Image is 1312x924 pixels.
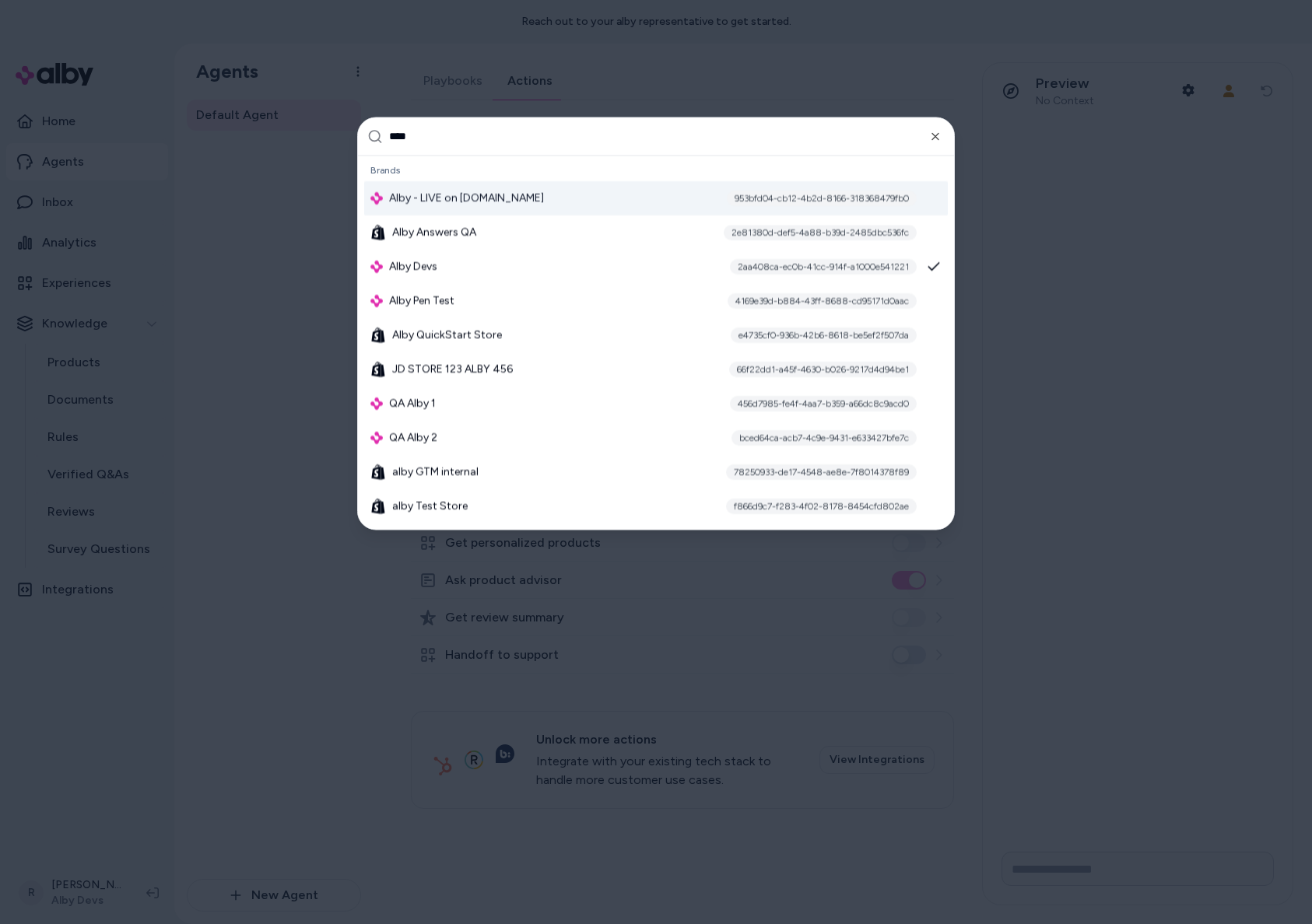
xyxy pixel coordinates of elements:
[730,258,917,274] div: 2aa408ca-ec0b-41cc-914f-a1000e541221
[370,397,383,409] img: alby Logo
[731,327,917,342] div: e4735cf0-936b-42b6-8618-be5ef2f507da
[392,464,479,479] span: alby GTM internal
[389,395,436,411] span: QA Alby 1
[727,190,917,205] div: 953bfd04-cb12-4b2d-8166-318368479fb0
[389,190,544,205] span: Alby - LIVE on [DOMAIN_NAME]
[731,429,917,445] div: bced64ca-acb7-4c9e-9431-e633427bfe7c
[392,498,468,513] span: alby Test Store
[389,258,437,274] span: Alby Devs
[730,395,917,411] div: 456d7985-fe4f-4aa7-b359-a66dc8c9acd0
[729,361,917,376] div: 66f22dd1-a45f-4630-b026-9217d4d94be1
[389,292,454,308] span: Alby Pen Test
[392,327,502,342] span: Alby QuickStart Store
[726,464,917,479] div: 78250933-de17-4548-ae8e-7f8014378f89
[724,224,917,240] div: 2e81380d-def5-4a88-b39d-2485dbc536fc
[370,294,383,306] img: alby Logo
[726,498,917,513] div: f866d9c7-f283-4f02-8178-8454cfd802ae
[370,260,383,272] img: alby Logo
[389,429,437,445] span: QA Alby 2
[358,156,954,529] div: Suggestions
[392,224,476,240] span: Alby Answers QA
[370,431,383,443] img: alby Logo
[728,292,917,308] div: 4169e39d-b884-43ff-8688-cd95171d0aac
[364,159,948,180] div: Brands
[392,361,513,376] span: JD STORE 123 ALBY 456
[370,191,383,204] img: alby Logo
